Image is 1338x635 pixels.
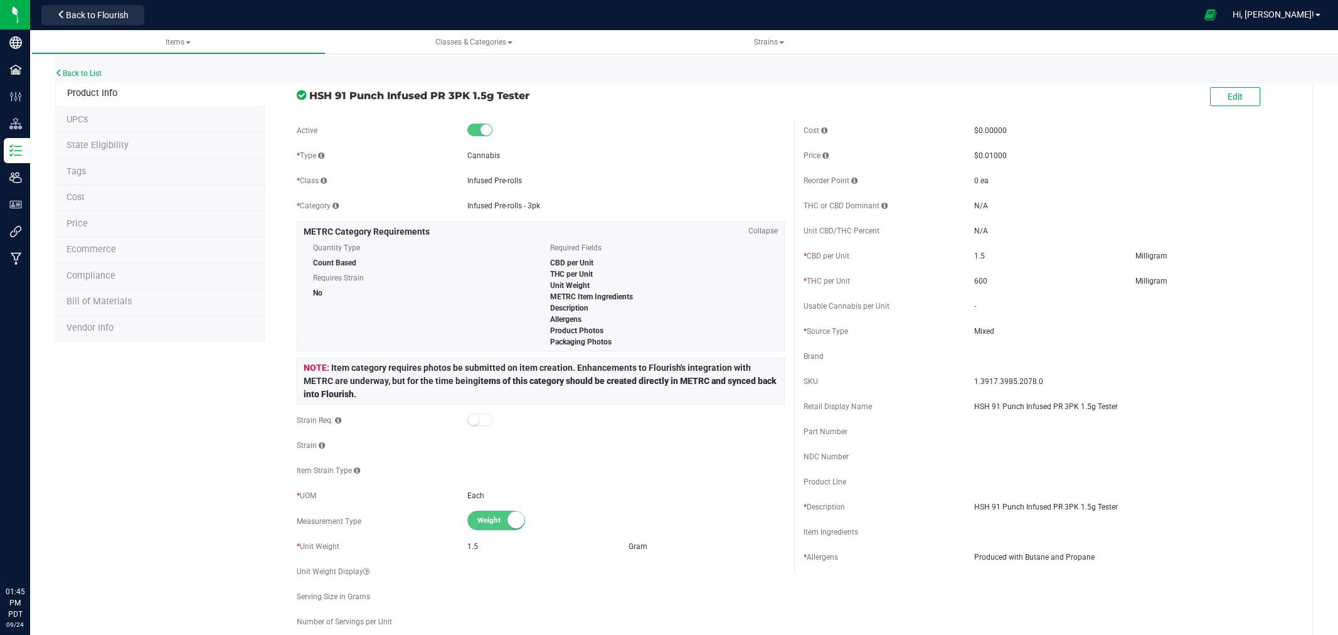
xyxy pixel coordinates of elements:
[313,289,322,297] span: No
[550,338,612,346] span: Packaging Photos
[748,225,778,237] span: Collapse
[804,327,848,336] span: Source Type
[804,478,846,486] span: Product Line
[974,201,988,210] span: N/A
[550,281,590,290] span: Unit Weight
[9,225,22,238] inline-svg: Integrations
[467,151,500,160] span: Cannabis
[974,151,1007,160] span: $0.01000
[9,171,22,184] inline-svg: Users
[1196,3,1224,27] span: Open Ecommerce Menu
[66,270,115,281] span: Compliance
[974,376,1292,387] span: 1.3917.3985.2078.0
[41,5,144,25] button: Back to Flourish
[550,238,768,257] span: Required Fields
[55,69,102,78] a: Back to List
[297,517,361,526] span: Measurement Type
[550,326,603,335] span: Product Photos
[297,416,341,425] span: Strain Req.
[804,402,872,411] span: Retail Display Name
[974,552,1292,563] span: Produced with Butane and Propane
[974,126,1007,135] span: $0.00000
[297,88,306,102] span: In Sync
[363,568,369,575] i: Custom display text for unit weight (e.g., '1.25 g', '1 gram (0.035 oz)', '1 cookie (10mg THC)')
[297,617,392,626] span: Number of Servings per Unit
[974,227,988,235] span: N/A
[467,491,484,500] span: Each
[467,201,540,210] span: Infused Pre-rolls - 3pk
[9,144,22,157] inline-svg: Inventory
[304,376,777,399] strong: items of this category should be created directly in METRC and synced back into Flourish
[550,304,588,312] span: Description
[754,38,784,46] span: Strains
[1135,277,1167,285] span: Milligram
[804,352,824,361] span: Brand
[435,38,512,46] span: Classes & Categories
[9,90,22,103] inline-svg: Configuration
[297,466,360,475] span: Item Strain Type
[309,88,785,103] span: HSH 91 Punch Infused PR 3PK 1.5g Tester
[304,363,777,399] span: Item category requires photos be submitted on item creation. Enhancements to Flourish's integrati...
[297,592,370,601] span: Serving Size in Grams
[804,252,849,260] span: CBD per Unit
[297,567,369,576] span: Unit Weight Display
[804,427,847,436] span: Part Number
[467,542,478,551] span: 1.5
[974,252,985,260] span: 1.5
[6,586,24,620] p: 01:45 PM PDT
[629,542,647,551] span: Gram
[66,166,86,177] span: Tag
[550,315,581,324] span: Allergens
[66,244,116,255] span: Ecommerce
[297,201,339,210] span: Category
[297,151,324,160] span: Type
[66,218,88,229] span: Price
[974,302,976,311] span: -
[297,542,339,551] span: Unit Weight
[1233,9,1314,19] span: Hi, [PERSON_NAME]!
[66,114,88,125] span: Tag
[1210,87,1260,106] button: Edit
[804,302,889,311] span: Usable Cannabis per Unit
[166,38,191,46] span: Items
[974,501,1292,513] span: HSH 91 Punch Infused PR 3PK 1.5g Tester
[550,292,633,301] span: METRC Item Ingredients
[974,277,987,285] span: 600
[1228,92,1243,102] span: Edit
[804,528,858,536] span: Item Ingredients
[804,503,845,511] span: Description
[313,238,531,257] span: Quantity Type
[304,227,430,237] span: METRC Category Requirements
[297,491,316,500] span: UOM
[297,176,327,185] span: Class
[804,452,849,461] span: NDC Number
[804,277,850,285] span: THC per Unit
[477,511,534,530] span: Weight
[9,63,22,76] inline-svg: Facilities
[974,401,1292,412] span: HSH 91 Punch Infused PR 3PK 1.5g Tester
[313,259,356,267] span: Count Based
[66,296,132,307] span: Bill of Materials
[1135,252,1167,260] span: Milligram
[974,176,989,185] span: 0 ea
[9,117,22,130] inline-svg: Distribution
[804,151,829,160] span: Price
[804,176,857,185] span: Reorder Point
[550,270,593,279] span: THC per Unit
[550,259,593,267] span: CBD per Unit
[467,176,522,185] span: Infused Pre-rolls
[66,140,129,151] span: Tag
[313,269,531,287] span: Requires Strain
[297,126,317,135] span: Active
[9,252,22,265] inline-svg: Manufacturing
[67,88,117,99] span: Product Info
[9,198,22,211] inline-svg: User Roles
[66,323,114,333] span: Vendor Info
[804,227,879,235] span: Unit CBD/THC Percent
[804,126,827,135] span: Cost
[66,10,129,20] span: Back to Flourish
[974,326,1292,337] span: Mixed
[66,192,85,203] span: Cost
[804,553,838,562] span: Allergens
[297,441,325,450] span: Strain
